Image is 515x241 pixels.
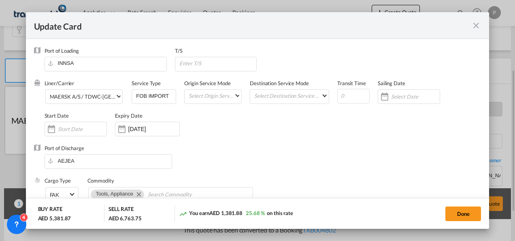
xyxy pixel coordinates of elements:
label: Liner/Carrier [45,80,74,86]
div: Update Card [34,20,472,30]
label: Service Type [132,80,161,86]
input: Enter Port of Discharge [49,155,172,167]
div: MAERSK A/S / TDWC-[GEOGRAPHIC_DATA] [50,93,156,100]
label: T/S [175,47,183,54]
md-select: Select Cargo type: FAK [45,187,79,202]
div: AED 5,381.87 [38,215,71,222]
md-icon: icon-trending-up [179,210,187,218]
div: Tools, Appliance. Press delete to remove this chip. [96,190,135,198]
label: Cargo Type [45,177,71,184]
label: Port of Discharge [45,145,84,151]
label: Destination Service Mode [250,80,309,86]
input: Enter Port of Loading [49,57,167,69]
div: You earn on this rate [179,209,293,218]
label: Transit Time [337,80,366,86]
md-select: Select Origin Service Mode [188,90,241,101]
div: FAK [50,192,60,198]
div: BUY RATE [38,205,62,215]
md-icon: icon-close fg-AAA8AD m-0 pointer [471,21,481,30]
span: Tools, Appliance [96,191,133,197]
input: Enter Service Type [135,90,176,102]
label: Origin Service Mode [184,80,230,86]
input: Search Commodity [148,188,222,201]
input: Enter T/S [179,57,256,69]
input: Expiry Date [128,126,179,132]
input: 0 [337,89,370,103]
md-dialog: Update Card Port ... [26,12,489,229]
button: Remove Tools, Appliance [132,190,144,198]
md-select: Select Liner: MAERSK A/S / TDWC-DUBAI [45,89,123,104]
label: Sailing Date [378,80,405,86]
img: cargo.png [34,177,40,183]
label: Port of Loading [45,47,79,54]
md-select: Select Destination Service Mode [253,90,329,101]
button: Done [445,207,481,221]
label: Commodity [87,177,114,184]
md-chips-wrap: Chips container. Use arrow keys to select chips. [88,187,253,202]
div: AED 6,763.75 [109,215,142,222]
input: Select Date [391,93,440,100]
div: SELL RATE [109,205,134,215]
input: Start Date [58,126,106,132]
label: Expiry Date [115,112,143,119]
span: AED 1,381.88 [209,210,243,216]
span: 25.68 % [246,210,265,216]
label: Start Date [45,112,69,119]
